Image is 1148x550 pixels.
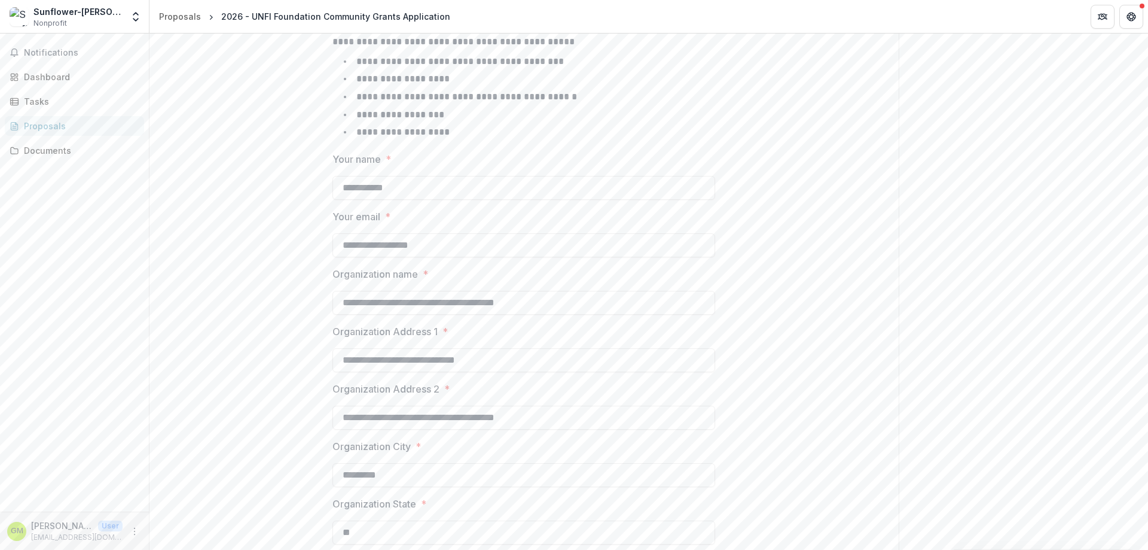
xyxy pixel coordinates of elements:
[24,120,135,132] div: Proposals
[33,5,123,18] div: Sunflower-[PERSON_NAME] Counties Progress, Inc
[154,8,206,25] a: Proposals
[5,141,144,160] a: Documents
[24,144,135,157] div: Documents
[11,527,23,535] div: Gwendolyn Milton
[33,18,67,29] span: Nonprofit
[10,7,29,26] img: Sunflower-Humphreys Counties Progress, Inc
[332,439,411,454] p: Organization City
[221,10,450,23] div: 2026 - UNFI Foundation Community Grants Application
[98,521,123,531] p: User
[332,497,416,511] p: Organization State
[159,10,201,23] div: Proposals
[1119,5,1143,29] button: Get Help
[5,92,144,111] a: Tasks
[154,8,455,25] nav: breadcrumb
[127,524,142,539] button: More
[24,48,139,58] span: Notifications
[5,43,144,62] button: Notifications
[332,152,381,166] p: Your name
[332,382,439,396] p: Organization Address 2
[127,5,144,29] button: Open entity switcher
[24,95,135,108] div: Tasks
[24,71,135,83] div: Dashboard
[5,116,144,136] a: Proposals
[332,267,418,281] p: Organization name
[332,209,380,224] p: Your email
[31,532,123,543] p: [EMAIL_ADDRESS][DOMAIN_NAME]
[1091,5,1115,29] button: Partners
[31,519,93,532] p: [PERSON_NAME]
[332,324,438,339] p: Organization Address 1
[5,67,144,87] a: Dashboard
